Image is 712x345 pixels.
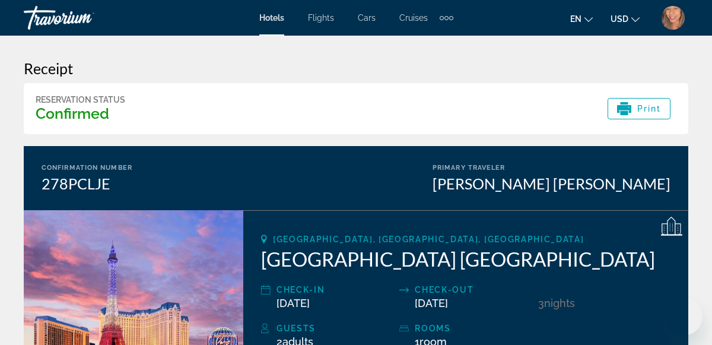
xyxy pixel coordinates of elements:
[399,13,428,23] a: Cruises
[433,175,670,192] div: [PERSON_NAME] [PERSON_NAME]
[608,98,671,119] button: Print
[611,10,640,27] button: Change currency
[36,95,125,105] div: Reservation Status
[570,10,593,27] button: Change language
[276,283,393,297] div: Check-in
[661,6,685,30] img: User image
[259,13,284,23] a: Hotels
[433,164,670,172] div: Primary Traveler
[538,297,544,309] span: 3
[544,297,575,309] span: Nights
[42,175,132,192] div: 278PCLJE
[24,2,142,33] a: Travorium
[358,13,376,23] a: Cars
[570,14,581,24] span: en
[440,8,453,27] button: Extra navigation items
[611,14,628,24] span: USD
[42,164,132,172] div: Confirmation Number
[276,321,393,335] div: Guests
[273,235,584,244] span: [GEOGRAPHIC_DATA], [GEOGRAPHIC_DATA], [GEOGRAPHIC_DATA]
[308,13,334,23] a: Flights
[36,105,125,122] h3: Confirmed
[415,321,532,335] div: rooms
[261,247,670,271] h2: [GEOGRAPHIC_DATA] [GEOGRAPHIC_DATA]
[415,283,532,297] div: Check-out
[415,297,448,309] span: [DATE]
[665,297,703,335] iframe: Button to launch messaging window
[24,59,688,77] h3: Receipt
[276,297,310,309] span: [DATE]
[637,104,662,113] span: Print
[657,5,688,30] button: User Menu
